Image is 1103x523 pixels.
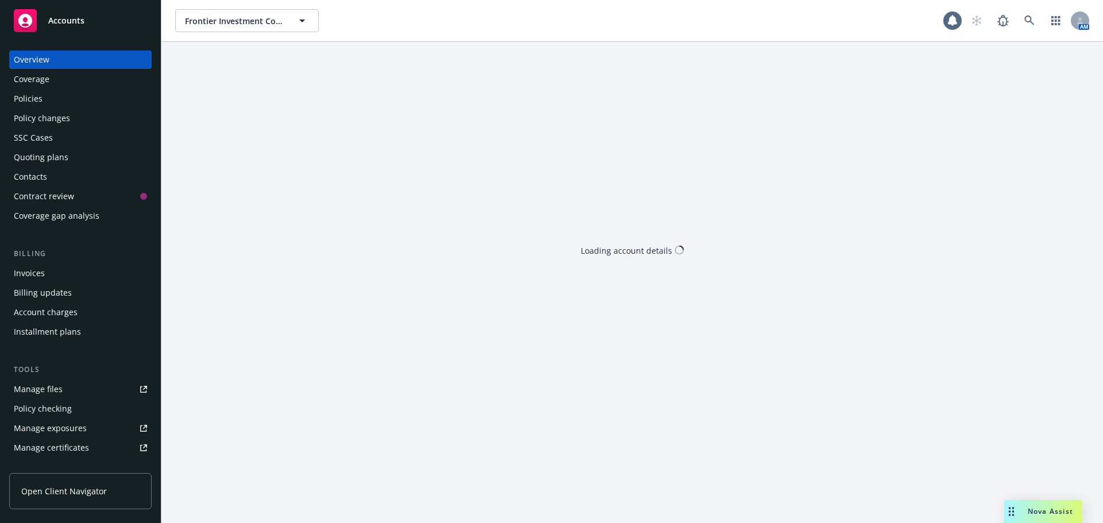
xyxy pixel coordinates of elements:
[14,284,72,302] div: Billing updates
[9,207,152,225] a: Coverage gap analysis
[14,207,99,225] div: Coverage gap analysis
[9,248,152,259] div: Billing
[965,9,988,32] a: Start snowing
[1018,9,1041,32] a: Search
[9,5,152,37] a: Accounts
[14,264,45,282] div: Invoices
[9,168,152,186] a: Contacts
[14,51,49,69] div: Overview
[9,400,152,418] a: Policy checking
[9,323,152,341] a: Installment plans
[1004,500,1082,523] button: Nova Assist
[9,109,152,127] a: Policy changes
[9,90,152,108] a: Policies
[9,187,152,206] a: Contract review
[992,9,1015,32] a: Report a Bug
[14,168,47,186] div: Contacts
[581,244,672,256] div: Loading account details
[9,364,152,375] div: Tools
[1044,9,1067,32] a: Switch app
[185,15,284,27] span: Frontier Investment Corporation
[9,129,152,147] a: SSC Cases
[9,439,152,457] a: Manage certificates
[14,187,74,206] div: Contract review
[14,458,72,476] div: Manage claims
[1028,506,1073,516] span: Nova Assist
[14,70,49,88] div: Coverage
[14,400,72,418] div: Policy checking
[48,16,84,25] span: Accounts
[9,380,152,398] a: Manage files
[9,70,152,88] a: Coverage
[9,419,152,437] a: Manage exposures
[9,148,152,166] a: Quoting plans
[14,129,53,147] div: SSC Cases
[9,303,152,321] a: Account charges
[14,380,63,398] div: Manage files
[14,323,81,341] div: Installment plans
[14,90,43,108] div: Policies
[14,109,70,127] div: Policy changes
[1004,500,1019,523] div: Drag to move
[9,264,152,282] a: Invoices
[14,303,78,321] div: Account charges
[14,148,68,166] div: Quoting plans
[9,458,152,476] a: Manage claims
[14,419,87,437] div: Manage exposures
[14,439,89,457] div: Manage certificates
[9,51,152,69] a: Overview
[9,284,152,302] a: Billing updates
[21,485,107,497] span: Open Client Navigator
[175,9,319,32] button: Frontier Investment Corporation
